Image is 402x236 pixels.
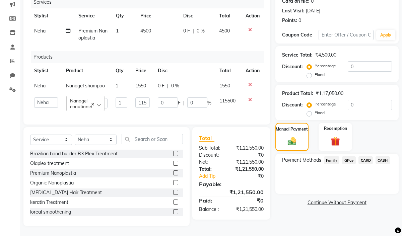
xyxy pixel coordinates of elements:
div: keratin Treatment [30,199,68,206]
label: Fixed [315,72,325,78]
span: Nanogel condtioner [70,98,92,109]
a: Continue Without Payment [277,199,397,206]
div: [MEDICAL_DATA] Hair Treatment [30,189,102,196]
span: Neha [34,28,46,34]
th: Disc [179,8,215,23]
div: ₹1,21,550.00 [230,166,269,173]
th: Service [74,8,112,23]
img: _cash.svg [285,136,299,146]
div: ₹4,500.00 [315,52,336,59]
span: 0 F [183,27,190,34]
span: Neha [34,83,46,89]
span: | [167,82,169,89]
input: Enter Offer / Coupon Code [319,30,374,40]
div: ₹0 [231,152,268,159]
th: Qty [112,63,131,78]
span: 1 [116,83,118,89]
div: 0 [298,17,301,24]
span: 1 [116,28,119,34]
div: Coupon Code [282,31,319,38]
th: Total [215,8,242,23]
label: Fixed [315,110,325,116]
div: Service Total: [282,52,313,59]
th: Product [62,63,112,78]
input: Search or Scan [122,134,183,144]
div: ₹1,21,550.00 [231,159,269,166]
div: Paid: [194,196,231,205]
span: GPay [342,156,356,164]
label: Redemption [324,126,347,132]
img: _gift.svg [328,136,343,147]
span: CASH [376,156,390,164]
div: Premium Nanoplastia [30,170,76,177]
span: Premium Nanoplastia [78,28,108,41]
th: Stylist [30,8,74,23]
span: Payment Methods [282,157,321,164]
div: Points: [282,17,297,24]
th: Price [131,63,153,78]
button: Apply [376,30,395,40]
th: Qty [112,8,137,23]
span: 4500 [140,28,151,34]
div: Total: [194,166,230,173]
th: Stylist [30,63,62,78]
label: Manual Payment [276,126,308,132]
th: Price [136,8,179,23]
div: ₹1,21,550.00 [194,188,269,196]
div: ₹1,17,050.00 [316,90,343,97]
div: Products [31,51,269,63]
span: Family [324,156,340,164]
span: | [193,27,194,34]
span: 1550 [219,83,230,89]
span: 4500 [219,28,230,34]
div: Payable: [194,180,269,188]
div: Net: [194,159,231,166]
label: Percentage [315,63,336,69]
div: Last Visit: [282,7,305,14]
div: ₹0 [238,173,269,180]
div: Discount: [282,63,303,70]
span: Nanogel shampoo [66,83,105,89]
div: ₹0 [231,196,268,205]
span: % [207,99,211,106]
th: Action [242,63,264,78]
th: Total [215,63,242,78]
span: CARD [358,156,373,164]
div: Organic Nanoplastia [30,179,74,186]
span: 1550 [135,83,146,89]
div: Sub Total: [194,145,231,152]
span: 0 % [171,82,179,89]
span: | [183,99,185,106]
span: 115500 [219,98,236,104]
th: Action [242,8,264,23]
th: Disc [154,63,215,78]
div: ₹1,21,550.00 [231,206,269,213]
div: Brazilian bond builder B3 Plex Treatment [30,150,118,157]
div: loreal smoothening [30,209,71,216]
div: ₹1,21,550.00 [231,145,269,152]
div: Olaplex treatment [30,160,69,167]
div: [DATE] [306,7,320,14]
span: Total [199,135,214,142]
span: 0 % [197,27,205,34]
a: Add Tip [194,173,238,180]
div: Product Total: [282,90,313,97]
div: Discount: [282,101,303,108]
label: Percentage [315,101,336,107]
span: F [178,99,181,106]
div: Balance : [194,206,231,213]
span: 0 F [158,82,164,89]
div: Discount: [194,152,231,159]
